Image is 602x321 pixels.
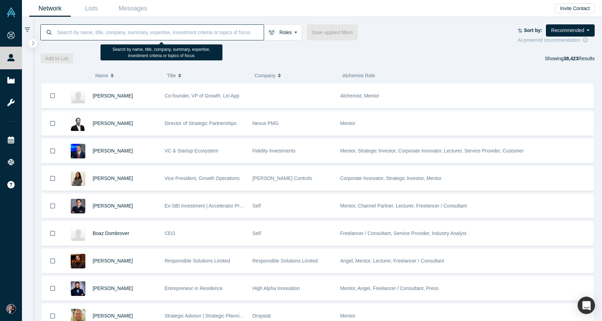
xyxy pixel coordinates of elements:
span: VC & Startup Ecosystem [165,148,218,154]
button: Recommended [546,24,595,37]
a: [PERSON_NAME] [93,203,133,209]
img: Alchemist Vault Logo [6,7,16,17]
span: Angel, Mentor, Lecturer, Freelancer / Consultant [340,258,444,264]
button: Bookmark [42,249,63,273]
a: Lists [71,0,112,17]
img: Jonathan Tanemori's Profile Image [71,199,85,213]
a: [PERSON_NAME] [93,313,133,319]
span: Entrepreneur in Residence [165,285,223,291]
div: AI-powered recommendation [518,37,595,44]
button: Bookmark [42,221,63,245]
img: Logan Dickey's Account [6,304,16,314]
span: Title [167,68,176,83]
button: Roles [264,24,302,40]
button: Bookmark [42,194,63,218]
span: Director of Strategic Partnerships [165,120,237,126]
button: Invite Contact [555,3,595,13]
span: Ex-SBI Investment | Accelerator Program Mentor [165,203,270,209]
span: Strategic Advisor | Strategic Planning, Operations & Customer Success [165,313,318,319]
img: Terrance Orr's Profile Image [71,281,85,296]
img: Russell Brand's Profile Image [71,254,85,268]
span: CEO [165,230,175,236]
span: Responsible Solutions Limited [165,258,230,264]
span: Mentor, Strategic Investor, Corporate Innovator, Lecturer, Service Provider, Customer [340,148,524,154]
a: [PERSON_NAME] [93,175,133,181]
span: High Alpha Innovation [253,285,300,291]
span: Alchemist Role [342,73,375,78]
a: Network [29,0,71,17]
a: [PERSON_NAME] [93,93,133,99]
button: Bookmark [42,139,63,163]
img: Boaz Dombrover's Profile Image [71,226,85,241]
button: Bookmark [42,276,63,300]
span: Vice President, Growth Operations [165,175,240,181]
a: [PERSON_NAME] [93,120,133,126]
img: Prashanthi Sudhakar's Profile Image [71,171,85,186]
strong: Sort by: [524,28,542,33]
span: Name [95,68,108,83]
a: [PERSON_NAME] [93,258,133,264]
span: Corporate Innovator, Strategic Investor, Mentor [340,175,442,181]
button: Save applied filters [307,24,358,40]
span: Self [253,203,261,209]
a: [PERSON_NAME] [93,148,133,154]
button: Bookmark [42,111,63,135]
a: [PERSON_NAME] [93,285,133,291]
img: Praveen Chandran's Profile Image [71,89,85,103]
button: Title [167,68,247,83]
button: Bookmark [42,166,63,190]
span: Company [255,68,276,83]
img: Raj Daniels's Profile Image [71,116,85,131]
button: Add to List [40,54,73,63]
span: Alchemist, Mentor [340,93,379,99]
span: Co-founder, VP of Growth, Liri App [165,93,240,99]
span: [PERSON_NAME] Controls [253,175,312,181]
input: Search by name, title, company, summary, expertise, investment criteria or topics of focus [56,24,264,40]
button: Bookmark [42,84,63,108]
span: Mentor [340,313,356,319]
span: Responsible Solutions Limited [253,258,318,264]
span: Fidelity Investments [253,148,296,154]
span: Mentor, Angel, Freelancer / Consultant, Press [340,285,439,291]
span: Self [253,230,261,236]
span: Mentor, Channel Partner, Lecturer, Freelancer / Consultant [340,203,467,209]
strong: 38,423 [563,56,578,61]
span: Mentor [340,120,356,126]
a: Messages [112,0,154,17]
span: Dropstat [253,313,271,319]
button: Company [255,68,335,83]
a: Boaz Dombrover [93,230,129,236]
button: Name [95,68,160,83]
img: Charlie Stephens's Profile Image [71,144,85,158]
div: Showing [545,54,595,63]
span: Nexus PMG [253,120,279,126]
span: Results [563,56,595,61]
span: Freelancer / Consultant, Service Provider, Industry Analyst [340,230,466,236]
